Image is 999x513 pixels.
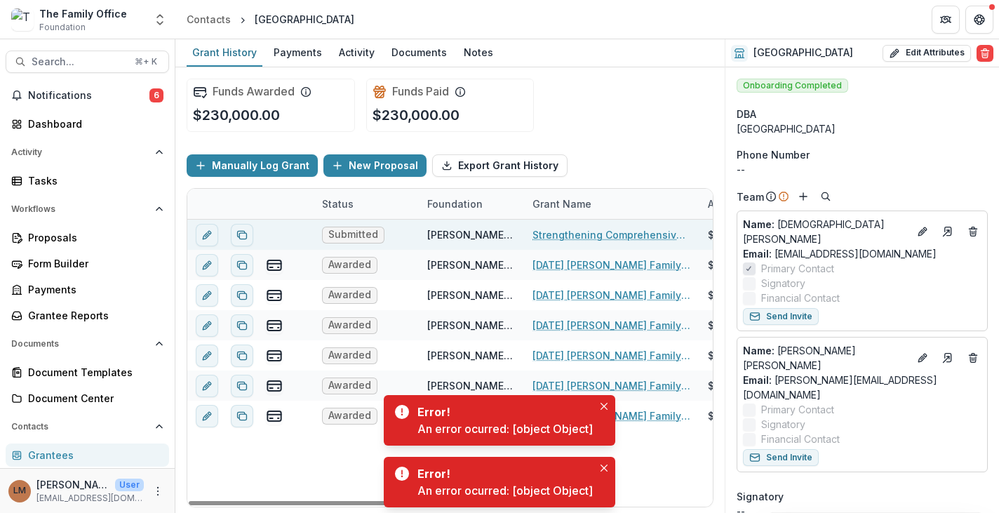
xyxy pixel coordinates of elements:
span: Documents [11,339,149,349]
a: Payments [268,39,328,67]
div: Grant Name [524,196,600,211]
h2: Funds Paid [392,85,449,98]
div: $20,000.00 [708,408,764,423]
button: Send Invite [743,449,819,466]
button: Duplicate proposal [231,254,253,277]
span: Search... [32,56,126,68]
span: Awarded [328,410,371,422]
div: Grantees [28,448,158,462]
div: Error! [417,404,587,420]
a: Documents [386,39,452,67]
button: Duplicate proposal [231,314,253,337]
div: Grant Name [524,189,699,219]
span: Name : [743,345,775,357]
div: Grantee Reports [28,308,158,323]
img: The Family Office [11,8,34,31]
div: $50,000.00 [708,288,763,302]
div: Tasks [28,173,158,188]
div: Payments [28,282,158,297]
div: -- [737,162,988,177]
button: Notifications6 [6,84,169,107]
p: $230,000.00 [193,105,280,126]
button: Deletes [965,349,981,366]
div: Payments [268,42,328,62]
a: Email: [PERSON_NAME][EMAIL_ADDRESS][DOMAIN_NAME] [743,373,981,402]
a: Strengthening Comprehensive Community Revitalization in [GEOGRAPHIC_DATA] [532,227,691,242]
a: [DATE] [PERSON_NAME] Family Foundation [US_STATE][GEOGRAPHIC_DATA] [532,378,691,393]
button: edit [196,284,218,307]
span: Awarded [328,319,371,331]
span: Notifications [28,90,149,102]
button: edit [196,314,218,337]
div: Foundation [419,189,524,219]
span: Foundation [39,21,86,34]
div: Document Templates [28,365,158,380]
button: edit [196,224,218,246]
button: Duplicate proposal [231,284,253,307]
button: Edit [914,349,931,366]
a: Grant History [187,39,262,67]
h2: [GEOGRAPHIC_DATA] [753,47,853,59]
nav: breadcrumb [181,9,360,29]
div: [PERSON_NAME] Family Foundation - [GEOGRAPHIC_DATA] [427,348,516,363]
a: Name: [DEMOGRAPHIC_DATA][PERSON_NAME] [743,217,909,246]
span: Contacts [11,422,149,432]
div: Amount Awarded [699,189,805,219]
div: Notes [458,42,499,62]
button: Close [596,398,612,415]
button: Open Contacts [6,415,169,438]
button: Partners [932,6,960,34]
button: Duplicate proposal [231,224,253,246]
div: Status [314,189,419,219]
a: [DATE] [PERSON_NAME] Family Foundation [US_STATE][GEOGRAPHIC_DATA] [532,258,691,272]
a: Dashboard [6,112,169,135]
h2: Funds Awarded [213,85,295,98]
span: Name : [743,218,775,230]
span: Activity [11,147,149,157]
div: ⌘ + K [132,54,160,69]
button: edit [196,254,218,277]
p: User [115,479,144,491]
a: [DATE] [PERSON_NAME] Family Foundation [US_STATE][GEOGRAPHIC_DATA] [532,348,691,363]
button: Duplicate proposal [231,345,253,367]
a: [DATE] [PERSON_NAME] Family Foundation [US_STATE][GEOGRAPHIC_DATA] [532,318,691,333]
div: Proposals [28,230,158,245]
span: 6 [149,88,163,102]
span: Primary Contact [761,261,834,276]
button: Delete [977,45,993,62]
a: Go to contact [937,347,959,369]
span: Signatory [761,417,805,432]
span: Awarded [328,380,371,392]
a: Name: [PERSON_NAME] [PERSON_NAME] [743,343,909,373]
a: Notes [458,39,499,67]
button: Export Grant History [432,154,568,177]
button: Open Activity [6,141,169,164]
button: view-payments [266,257,283,274]
button: edit [196,405,218,427]
div: [GEOGRAPHIC_DATA] [255,12,354,27]
div: $0.00 [708,227,736,242]
p: Team [737,189,764,204]
div: Document Center [28,391,158,406]
button: Open Workflows [6,198,169,220]
a: [DATE] [PERSON_NAME] Family Foundation [US_STATE][GEOGRAPHIC_DATA] [532,288,691,302]
a: Document Templates [6,361,169,384]
div: [PERSON_NAME] Family Foundation - [GEOGRAPHIC_DATA] [427,378,516,393]
div: [GEOGRAPHIC_DATA] [737,121,988,136]
div: Dashboard [28,116,158,131]
div: $5,000.00 [708,348,757,363]
button: Search... [6,51,169,73]
button: Search [817,188,834,205]
button: Edit Attributes [883,45,971,62]
span: Submitted [328,229,378,241]
button: view-payments [266,378,283,394]
div: [PERSON_NAME] Family Foundation - [GEOGRAPHIC_DATA] [427,318,516,333]
button: Send Invite [743,308,819,325]
div: Error! [417,465,587,482]
p: [PERSON_NAME] [PERSON_NAME] [743,343,909,373]
div: Grant History [187,42,262,62]
span: Email: [743,248,772,260]
div: $35,000.00 [708,378,763,393]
